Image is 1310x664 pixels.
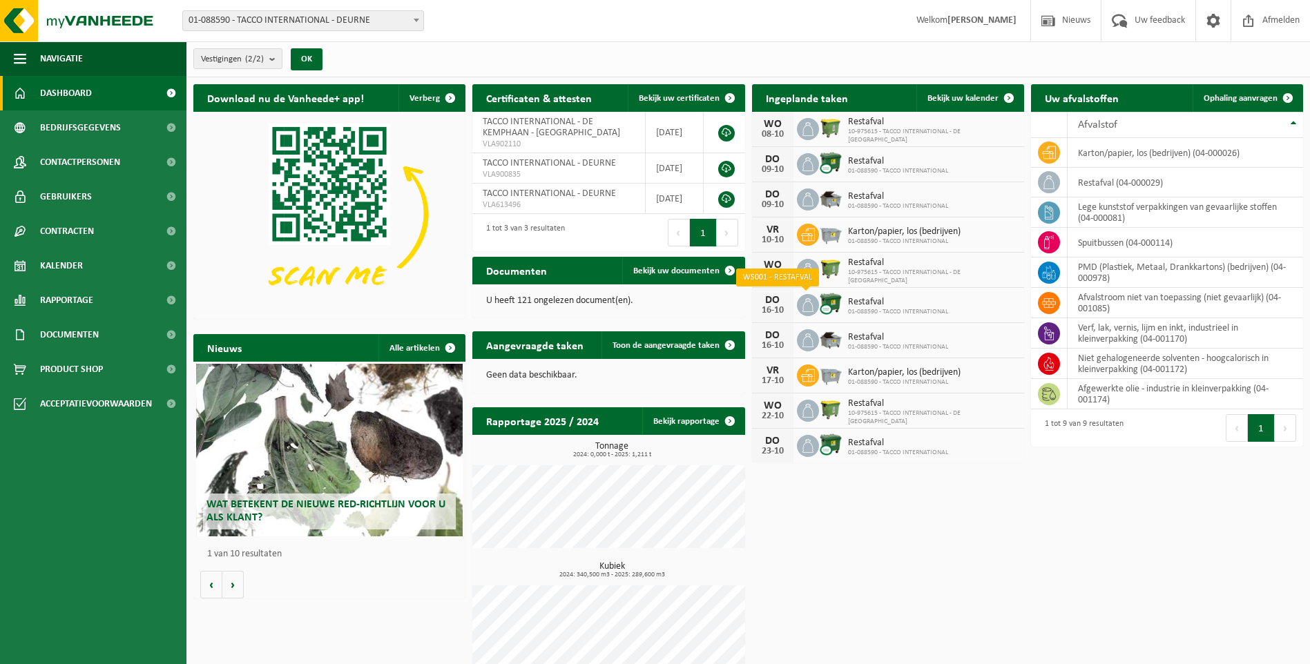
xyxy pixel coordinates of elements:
[759,260,787,271] div: WO
[1068,318,1303,349] td: verf, lak, vernis, lijm en inkt, industrieel in kleinverpakking (04-001170)
[848,237,961,246] span: 01-088590 - TACCO INTERNATIONAL
[40,110,121,145] span: Bedrijfsgegevens
[193,334,256,361] h2: Nieuws
[1031,84,1133,111] h2: Uw afvalstoffen
[759,154,787,165] div: DO
[483,139,634,150] span: VLA902110
[819,257,842,280] img: WB-1100-HPE-GN-50
[759,341,787,351] div: 16-10
[759,200,787,210] div: 09-10
[193,48,282,69] button: Vestigingen(2/2)
[759,436,787,447] div: DO
[848,257,1017,268] span: Restafval
[622,257,744,284] a: Bekijk uw documenten
[819,151,842,175] img: WB-1100-CU
[182,10,424,31] span: 01-088590 - TACCO INTERNATIONAL - DEURNE
[819,186,842,210] img: WB-5000-GAL-GY-01
[759,165,787,175] div: 09-10
[1038,413,1124,443] div: 1 tot 9 van 9 resultaten
[193,112,465,316] img: Download de VHEPlus App
[848,343,948,351] span: 01-088590 - TACCO INTERNATIONAL
[668,219,690,246] button: Previous
[410,94,440,103] span: Verberg
[916,84,1023,112] a: Bekijk uw kalender
[483,158,616,168] span: TACCO INTERNATIONAL - DEURNE
[193,84,378,111] h2: Download nu de Vanheede+ app!
[646,184,704,214] td: [DATE]
[848,438,948,449] span: Restafval
[759,271,787,280] div: 15-10
[848,128,1017,144] span: 10-975615 - TACCO INTERNATIONAL - DE [GEOGRAPHIC_DATA]
[848,156,948,167] span: Restafval
[613,341,720,350] span: Toon de aangevraagde taken
[40,387,152,421] span: Acceptatievoorwaarden
[759,400,787,411] div: WO
[486,296,731,306] p: U heeft 121 ongelezen document(en).
[848,268,1017,285] span: 10-975615 - TACCO INTERNATIONAL - DE [GEOGRAPHIC_DATA]
[628,84,744,112] a: Bekijk uw certificaten
[848,367,961,378] span: Karton/papier, los (bedrijven)
[848,449,948,457] span: 01-088590 - TACCO INTERNATIONAL
[40,76,92,110] span: Dashboard
[472,407,613,434] h2: Rapportage 2025 / 2024
[927,94,999,103] span: Bekijk uw kalender
[759,235,787,245] div: 10-10
[759,447,787,456] div: 23-10
[207,549,459,559] p: 1 van 10 resultaten
[848,297,948,308] span: Restafval
[848,191,948,202] span: Restafval
[819,433,842,456] img: WB-1100-CU
[759,330,787,341] div: DO
[639,94,720,103] span: Bekijk uw certificaten
[40,283,93,318] span: Rapportage
[642,407,744,435] a: Bekijk rapportage
[1068,168,1303,197] td: restafval (04-000029)
[819,222,842,245] img: WB-2500-GAL-GY-01
[483,169,634,180] span: VLA900835
[201,49,264,70] span: Vestigingen
[472,84,606,111] h2: Certificaten & attesten
[206,499,445,523] span: Wat betekent de nieuwe RED-richtlijn voor u als klant?
[848,409,1017,426] span: 10-975615 - TACCO INTERNATIONAL - DE [GEOGRAPHIC_DATA]
[759,295,787,306] div: DO
[1248,414,1275,442] button: 1
[848,398,1017,409] span: Restafval
[1068,138,1303,168] td: karton/papier, los (bedrijven) (04-000026)
[1068,288,1303,318] td: afvalstroom niet van toepassing (niet gevaarlijk) (04-001085)
[848,332,948,343] span: Restafval
[479,562,744,578] h3: Kubiek
[646,153,704,184] td: [DATE]
[1226,414,1248,442] button: Previous
[848,226,961,237] span: Karton/papier, los (bedrijven)
[759,365,787,376] div: VR
[601,331,744,359] a: Toon de aangevraagde taken
[819,292,842,315] img: WB-1100-CU
[40,214,94,248] span: Contracten
[848,378,961,387] span: 01-088590 - TACCO INTERNATIONAL
[40,318,99,352] span: Documenten
[486,371,731,380] p: Geen data beschikbaar.
[40,179,92,214] span: Gebruikers
[848,202,948,211] span: 01-088590 - TACCO INTERNATIONAL
[196,364,463,536] a: Wat betekent de nieuwe RED-richtlijn voor u als klant?
[759,130,787,139] div: 08-10
[483,188,616,199] span: TACCO INTERNATIONAL - DEURNE
[245,55,264,64] count: (2/2)
[479,572,744,578] span: 2024: 340,500 m3 - 2025: 289,600 m3
[398,84,464,112] button: Verberg
[1068,257,1303,288] td: PMD (Plastiek, Metaal, Drankkartons) (bedrijven) (04-000978)
[819,116,842,139] img: WB-1100-HPE-GN-50
[479,451,744,458] span: 2024: 0,000 t - 2025: 1,211 t
[479,217,565,248] div: 1 tot 3 van 3 resultaten
[759,411,787,421] div: 22-10
[1068,197,1303,228] td: lege kunststof verpakkingen van gevaarlijke stoffen (04-000081)
[1275,414,1296,442] button: Next
[183,11,423,30] span: 01-088590 - TACCO INTERNATIONAL - DEURNE
[291,48,322,70] button: OK
[819,362,842,386] img: WB-2500-GAL-GY-01
[848,117,1017,128] span: Restafval
[1068,349,1303,379] td: niet gehalogeneerde solventen - hoogcalorisch in kleinverpakking (04-001172)
[40,145,120,179] span: Contactpersonen
[483,117,620,138] span: TACCO INTERNATIONAL - DE KEMPHAAN - [GEOGRAPHIC_DATA]
[40,248,83,283] span: Kalender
